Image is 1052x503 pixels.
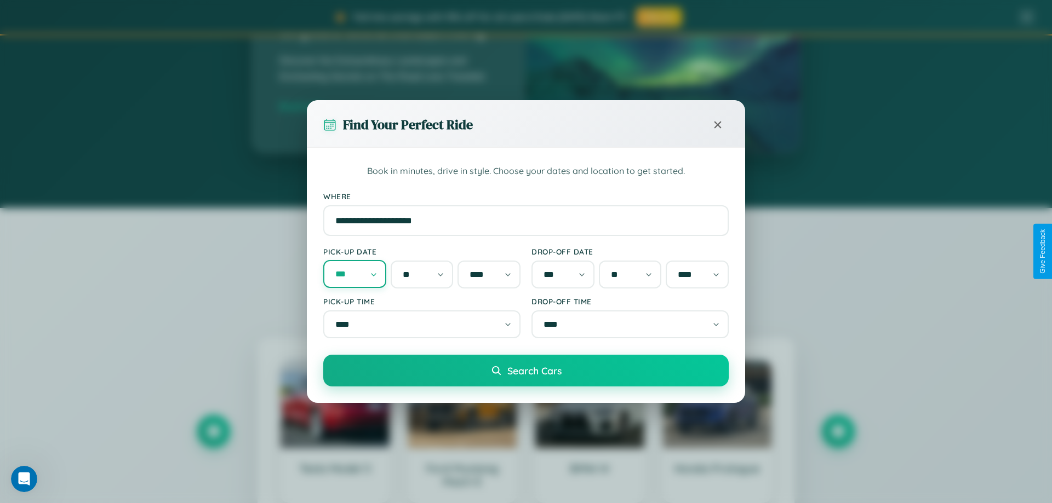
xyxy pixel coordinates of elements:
button: Search Cars [323,355,729,386]
h3: Find Your Perfect Ride [343,115,473,134]
label: Drop-off Date [531,247,729,256]
label: Where [323,192,729,201]
span: Search Cars [507,365,562,377]
p: Book in minutes, drive in style. Choose your dates and location to get started. [323,164,729,178]
label: Drop-off Time [531,297,729,306]
label: Pick-up Date [323,247,521,256]
label: Pick-up Time [323,297,521,306]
